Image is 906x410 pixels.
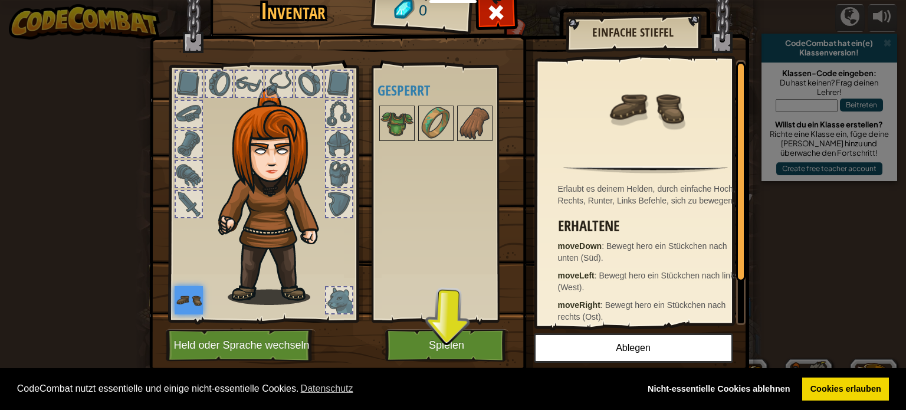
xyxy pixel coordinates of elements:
a: deny cookies [639,378,798,401]
img: portrait.png [608,69,684,146]
span: : [595,271,599,280]
span: CodeCombat nutzt essentielle und einige nicht-essentielle Cookies. [17,380,631,398]
span: Bewegt hero ein Stückchen nach unten (Süd). [558,241,727,263]
h2: Einfache Stiefel [577,26,688,39]
span: Bewegt hero ein Stückchen nach rechts (Ost). [558,300,726,322]
strong: moveRight [558,300,600,310]
span: Bewegt hero ein Stückchen nach links (West). [558,271,739,292]
img: portrait.png [175,286,203,314]
strong: moveDown [558,241,602,251]
div: Erlaubt es deinem Helden, durch einfache Hoch, Rechts, Runter, Links Befehle, sich zu bewegen. [558,183,740,206]
h3: Erhaltene [558,218,740,234]
img: portrait.png [458,107,491,140]
span: : [600,300,605,310]
button: Held oder Sprache wechseln [166,329,316,362]
img: portrait.png [419,107,452,140]
button: Spielen [385,329,508,362]
img: portrait.png [380,107,413,140]
img: hr.png [563,166,727,173]
h4: Gesperrt [377,83,526,98]
a: learn more about cookies [298,380,354,398]
button: Ablegen [534,333,733,363]
strong: moveLeft [558,271,595,280]
img: hair_f2.png [213,88,340,305]
a: allow cookies [802,378,889,401]
span: : [602,241,606,251]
